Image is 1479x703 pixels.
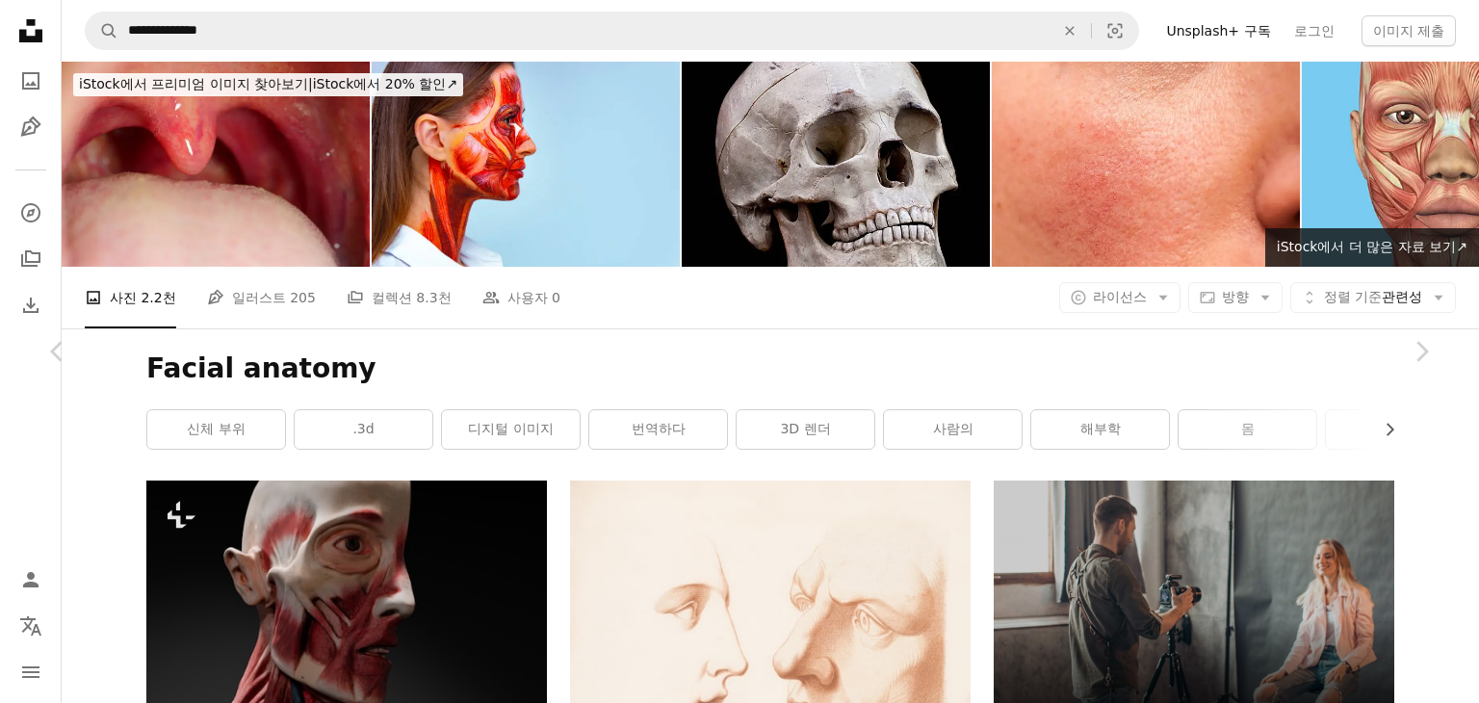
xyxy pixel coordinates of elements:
a: 컬렉션 8.3천 [347,267,452,328]
a: 일러스트 205 [207,267,316,328]
a: iStock에서 프리미엄 이미지 찾아보기|iStock에서 20% 할인↗ [62,62,475,108]
img: 장미증 피부 [992,62,1300,267]
a: 로그인 [1283,15,1346,46]
span: 정렬 기준 [1324,289,1382,304]
a: 컬렉션 [12,240,50,278]
a: 근육이 보이는 남자의 머리 모형 [146,585,547,602]
a: 탐색 [12,194,50,232]
h1: Facial anatomy [146,351,1394,386]
a: 사람의 [884,410,1022,449]
button: 삭제 [1049,13,1091,49]
span: 방향 [1222,289,1249,304]
span: iStock에서 프리미엄 이미지 찾아보기 | [79,76,313,91]
a: 사용자 0 [482,267,560,328]
a: Unsplash+ 구독 [1155,15,1282,46]
span: 205 [290,287,316,308]
a: 디지털 이미지 [442,410,580,449]
img: Tonsilitis 감염 목 구멍을 연 입 목 통 [62,62,370,267]
img: 스컬 [682,62,990,267]
a: 해부학 [1031,410,1169,449]
button: 이미지 제출 [1362,15,1456,46]
span: 0 [552,287,560,308]
span: 관련성 [1324,288,1422,307]
button: 메뉴 [12,653,50,691]
a: 몸 [1179,410,1316,449]
span: 8.3천 [416,287,451,308]
div: iStock에서 20% 할인 ↗ [73,73,463,96]
button: 정렬 기준관련성 [1290,282,1456,313]
span: 라이선스 [1093,289,1147,304]
form: 사이트 전체에서 이미지 찾기 [85,12,1139,50]
button: 라이선스 [1059,282,1181,313]
button: 방향 [1188,282,1283,313]
a: 사진 [12,62,50,100]
a: 신체 부위 [147,410,285,449]
a: 번역하다 [589,410,727,449]
a: 3D 렌더 [737,410,874,449]
button: 언어 [12,607,50,645]
button: 시각적 검색 [1092,13,1138,49]
a: .3d [295,410,432,449]
span: iStock에서 더 많은 자료 보기 ↗ [1277,239,1467,254]
a: iStock에서 더 많은 자료 보기↗ [1265,228,1479,267]
a: 얼굴 [1326,410,1464,449]
a: 다음 [1363,259,1479,444]
button: Unsplash 검색 [86,13,118,49]
a: 일러스트 [12,108,50,146]
a: 로그인 / 가입 [12,560,50,599]
img: 화장품 개념. 피부 아래 근육 구조와 얼굴의 절반을 가진 젊은 여자. 가벼운 배경에서 의학 훈련을위한 모델. 얼굴 인간의 해부학의 사진을 닫습니다. [372,62,680,267]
